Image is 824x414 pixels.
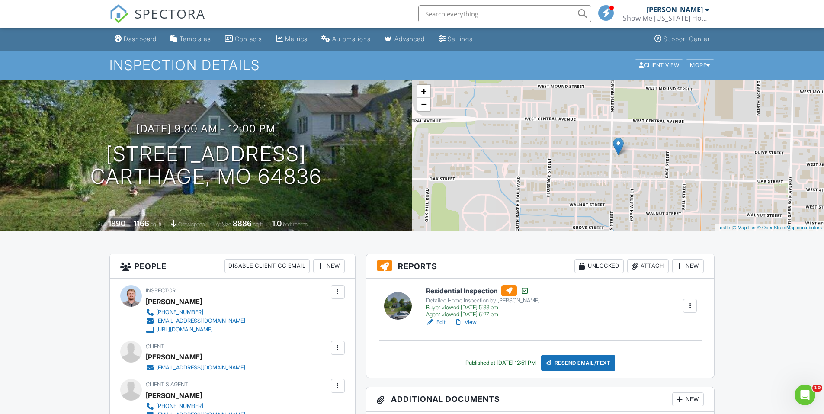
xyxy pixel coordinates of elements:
[146,308,245,317] a: [PHONE_NUMBER]
[156,326,213,333] div: [URL][DOMAIN_NAME]
[224,259,310,273] div: Disable Client CC Email
[156,318,245,324] div: [EMAIL_ADDRESS][DOMAIN_NAME]
[110,254,355,279] h3: People
[136,123,276,135] h3: [DATE] 9:00 am - 12:00 pm
[253,221,264,228] span: sq.ft.
[146,287,176,294] span: Inspector
[717,225,731,230] a: Leaflet
[366,254,715,279] h3: Reports
[313,259,345,273] div: New
[465,359,536,366] div: Published at [DATE] 12:51 PM
[146,295,202,308] div: [PERSON_NAME]
[394,35,425,42] div: Advanced
[146,325,245,334] a: [URL][DOMAIN_NAME]
[426,318,446,327] a: Edit
[97,221,107,228] span: Built
[146,389,202,402] a: [PERSON_NAME]
[757,225,822,230] a: © OpenStreetMap contributors
[146,402,245,411] a: [PHONE_NUMBER]
[417,98,430,111] a: Zoom out
[426,285,540,318] a: Residential Inspection Detailed Home Inspection by [PERSON_NAME] Buyer viewed [DATE] 5:33 pm Agen...
[623,14,709,22] div: Show Me Missouri Home Inspections LLC.
[672,259,704,273] div: New
[146,381,188,388] span: Client's Agent
[417,85,430,98] a: Zoom in
[273,31,311,47] a: Metrics
[634,61,685,68] a: Client View
[435,31,476,47] a: Settings
[180,35,211,42] div: Templates
[426,285,540,296] h6: Residential Inspection
[109,4,128,23] img: The Best Home Inspection Software - Spectora
[332,35,371,42] div: Automations
[146,343,164,350] span: Client
[426,304,540,311] div: Buyer viewed [DATE] 5:33 pm
[366,387,715,412] h3: Additional Documents
[426,311,540,318] div: Agent viewed [DATE] 6:27 pm
[109,58,715,73] h1: Inspection Details
[108,219,125,228] div: 1890
[318,31,374,47] a: Automations (Basic)
[213,221,231,228] span: Lot Size
[124,35,157,42] div: Dashboard
[448,35,473,42] div: Settings
[272,219,282,228] div: 1.0
[715,224,824,231] div: |
[167,31,215,47] a: Templates
[627,259,669,273] div: Attach
[795,385,815,405] iframe: Intercom live chat
[146,317,245,325] a: [EMAIL_ADDRESS][DOMAIN_NAME]
[426,297,540,304] div: Detailed Home Inspection by [PERSON_NAME]
[90,143,322,189] h1: [STREET_ADDRESS] Carthage, MO 64836
[651,31,713,47] a: Support Center
[664,35,710,42] div: Support Center
[235,35,262,42] div: Contacts
[285,35,308,42] div: Metrics
[178,221,205,228] span: crawlspace
[418,5,591,22] input: Search everything...
[146,363,245,372] a: [EMAIL_ADDRESS][DOMAIN_NAME]
[156,309,203,316] div: [PHONE_NUMBER]
[135,4,205,22] span: SPECTORA
[156,403,203,410] div: [PHONE_NUMBER]
[647,5,703,14] div: [PERSON_NAME]
[454,318,477,327] a: View
[221,31,266,47] a: Contacts
[283,221,308,228] span: bathrooms
[146,350,202,363] div: [PERSON_NAME]
[134,219,149,228] div: 1166
[111,31,160,47] a: Dashboard
[381,31,428,47] a: Advanced
[109,12,205,30] a: SPECTORA
[672,392,704,406] div: New
[733,225,756,230] a: © MapTiler
[574,259,624,273] div: Unlocked
[151,221,163,228] span: sq. ft.
[812,385,822,392] span: 10
[156,364,245,371] div: [EMAIL_ADDRESS][DOMAIN_NAME]
[635,59,683,71] div: Client View
[541,355,616,371] div: Resend Email/Text
[233,219,252,228] div: 8886
[686,59,714,71] div: More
